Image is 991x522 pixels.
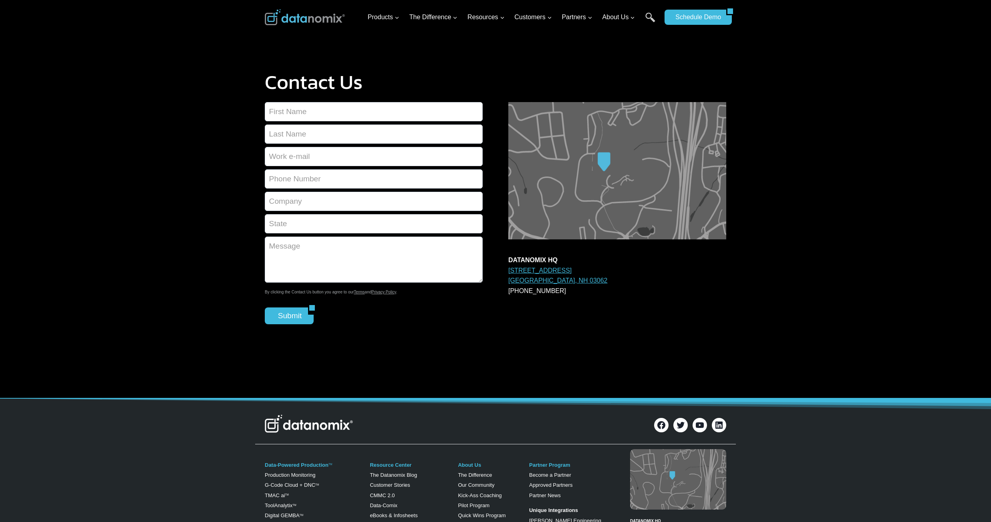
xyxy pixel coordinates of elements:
[265,512,303,518] a: Digital GEMBATM
[467,12,504,22] span: Resources
[508,255,726,296] p: [PHONE_NUMBER]
[265,192,483,211] input: Company
[265,289,483,295] p: By clicking the Contact Us button you agree to our and .
[265,415,353,432] img: Datanomix Logo
[265,502,292,508] a: ToolAnalytix
[265,147,483,166] input: Work e-mail
[265,9,345,25] img: Datanomix
[328,463,332,466] a: TM
[371,290,396,294] a: Privacy Policy
[529,462,570,468] a: Partner Program
[529,507,578,513] strong: Unique Integrations
[265,124,483,144] input: Last Name
[514,12,552,22] span: Customers
[562,12,592,22] span: Partners
[370,472,417,478] a: The Datanomix Blog
[300,514,303,516] sup: TM
[354,290,365,294] a: Terms
[458,512,506,518] a: Quick Wins Program
[368,12,399,22] span: Products
[458,482,494,488] a: Our Community
[265,492,289,498] a: TMAC aiTM
[265,462,328,468] a: Data-Powered Production
[529,482,572,488] a: Approved Partners
[265,307,308,324] input: Submit
[529,492,561,498] a: Partner News
[508,267,607,284] a: [STREET_ADDRESS][GEOGRAPHIC_DATA], NH 03062
[265,169,483,189] input: Phone Number
[265,102,483,324] form: Contact form
[409,12,458,22] span: The Difference
[508,257,558,263] strong: DATANOMIX HQ
[265,482,319,488] a: G-Code Cloud + DNCTM
[458,502,489,508] a: Pilot Program
[665,10,726,25] a: Schedule Demo
[315,483,319,486] sup: TM
[265,472,315,478] a: Production Monitoring
[265,102,483,121] input: First Name
[370,512,417,518] a: eBooks & Infosheets
[458,462,481,468] a: About Us
[630,449,726,510] img: Datanomix map image
[265,72,726,92] h1: Contact Us
[370,482,410,488] a: Customer Stories
[458,492,502,498] a: Kick-Ass Coaching
[370,502,397,508] a: Data-Comix
[645,12,655,30] a: Search
[285,493,289,496] sup: TM
[265,214,483,233] input: State
[602,12,635,22] span: About Us
[529,472,571,478] a: Become a Partner
[370,462,411,468] a: Resource Center
[370,492,395,498] a: CMMC 2.0
[458,472,492,478] a: The Difference
[292,504,296,506] a: TM
[365,4,661,30] nav: Primary Navigation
